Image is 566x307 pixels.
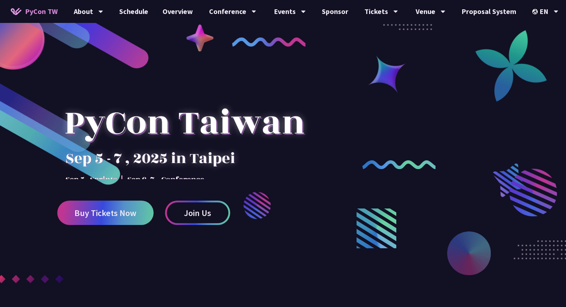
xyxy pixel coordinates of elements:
[362,160,436,169] img: curly-2.e802c9f.png
[57,201,154,225] a: Buy Tickets Now
[232,37,306,47] img: curly-1.ebdbada.png
[4,3,65,20] a: PyCon TW
[165,201,230,225] a: Join Us
[25,6,58,17] span: PyCon TW
[11,8,21,15] img: Home icon of PyCon TW 2025
[74,208,136,217] span: Buy Tickets Now
[532,9,540,14] img: Locale Icon
[184,208,211,217] span: Join Us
